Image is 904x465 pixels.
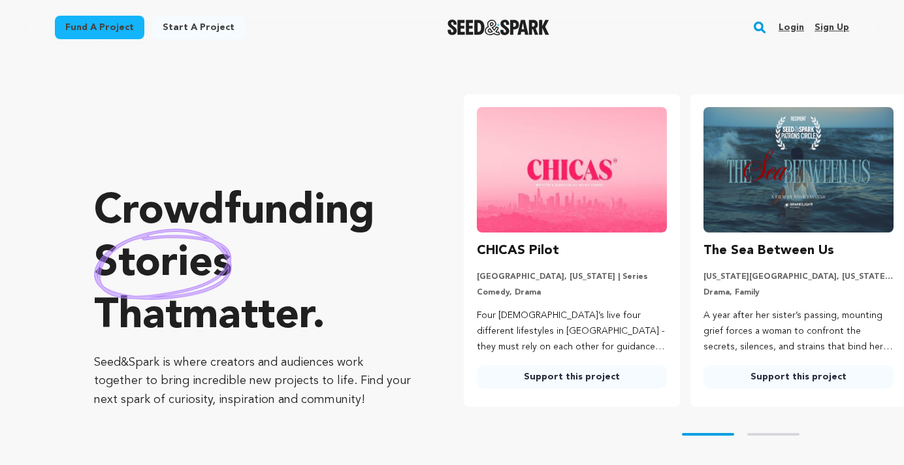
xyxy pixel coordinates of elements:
img: Seed&Spark Logo Dark Mode [447,20,550,35]
h3: CHICAS Pilot [477,240,559,261]
a: Sign up [815,17,849,38]
p: Drama, Family [703,287,894,298]
p: [US_STATE][GEOGRAPHIC_DATA], [US_STATE] | Film Short [703,272,894,282]
img: CHICAS Pilot image [477,107,667,232]
p: Four [DEMOGRAPHIC_DATA]’s live four different lifestyles in [GEOGRAPHIC_DATA] - they must rely on... [477,308,667,355]
a: Seed&Spark Homepage [447,20,550,35]
span: matter [182,296,312,338]
a: Start a project [152,16,245,39]
img: hand sketched image [94,229,232,300]
p: Crowdfunding that . [94,186,412,343]
a: Login [779,17,804,38]
p: Comedy, Drama [477,287,667,298]
p: Seed&Spark is where creators and audiences work together to bring incredible new projects to life... [94,353,412,409]
p: [GEOGRAPHIC_DATA], [US_STATE] | Series [477,272,667,282]
a: Support this project [477,365,667,389]
a: Fund a project [55,16,144,39]
h3: The Sea Between Us [703,240,834,261]
p: A year after her sister’s passing, mounting grief forces a woman to confront the secrets, silence... [703,308,894,355]
a: Support this project [703,365,894,389]
img: The Sea Between Us image [703,107,894,232]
